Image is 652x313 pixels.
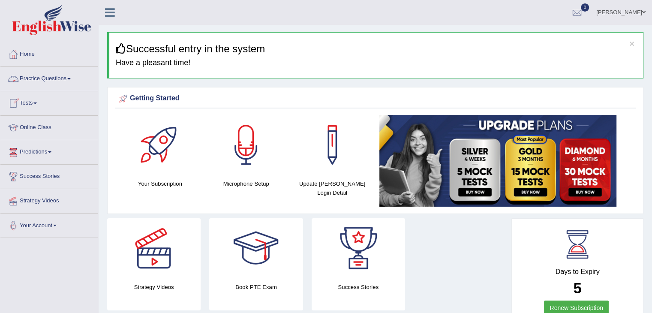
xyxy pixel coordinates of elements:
[312,283,405,292] h4: Success Stories
[207,179,285,188] h4: Microphone Setup
[0,189,98,211] a: Strategy Videos
[209,283,303,292] h4: Book PTE Exam
[121,179,199,188] h4: Your Subscription
[117,92,634,105] div: Getting Started
[0,42,98,64] a: Home
[0,116,98,137] a: Online Class
[0,214,98,235] a: Your Account
[581,3,589,12] span: 0
[116,43,637,54] h3: Successful entry in the system
[0,67,98,88] a: Practice Questions
[116,59,637,67] h4: Have a pleasant time!
[629,39,634,48] button: ×
[573,280,581,296] b: 5
[379,115,616,207] img: small5.jpg
[107,283,201,292] h4: Strategy Videos
[0,91,98,113] a: Tests
[294,179,371,197] h4: Update [PERSON_NAME] Login Detail
[0,140,98,162] a: Predictions
[0,165,98,186] a: Success Stories
[521,268,634,276] h4: Days to Expiry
